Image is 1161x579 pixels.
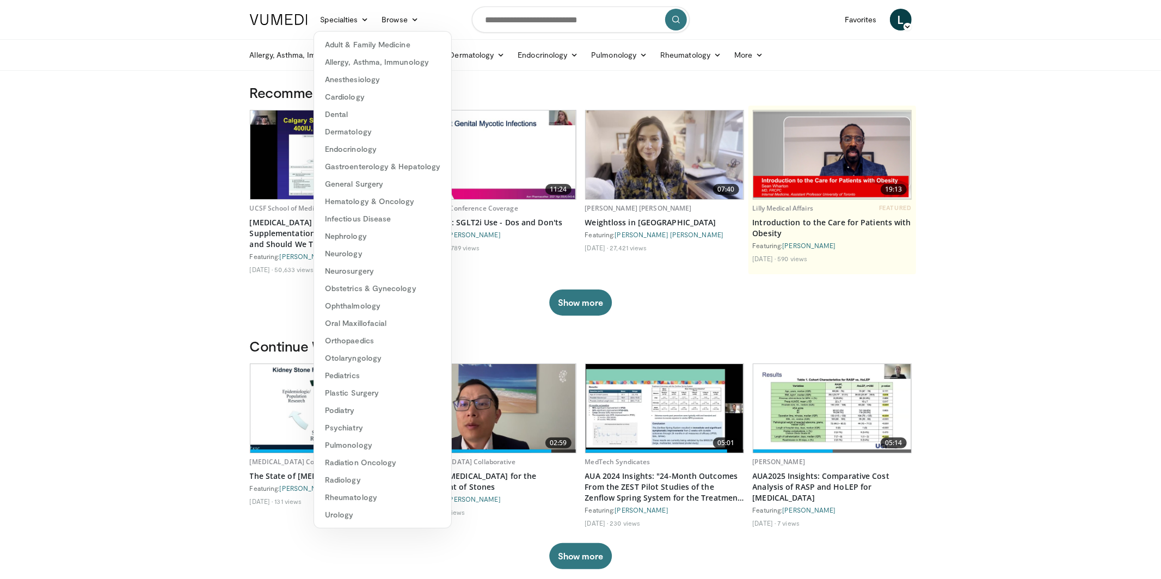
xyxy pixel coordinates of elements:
[314,9,376,30] a: Specialties
[713,438,739,448] span: 05:01
[447,495,501,503] a: [PERSON_NAME]
[783,242,836,249] a: [PERSON_NAME]
[881,438,907,448] span: 05:14
[654,44,728,66] a: Rheumatology
[314,332,451,349] a: Orthopaedics
[585,217,744,228] a: Weightloss in [GEOGRAPHIC_DATA]
[586,364,744,453] a: 05:01
[314,262,451,280] a: Neurosurgery
[753,254,776,263] li: [DATE]
[545,184,572,195] span: 11:24
[314,297,451,315] a: Ophthalmology
[585,204,692,213] a: [PERSON_NAME] [PERSON_NAME]
[250,14,308,25] img: VuMedi Logo
[443,44,512,66] a: Dermatology
[250,252,409,261] div: Featuring:
[314,506,451,523] a: Urology
[418,110,576,199] img: 9258cdf1-0fbf-450b-845f-99397d12d24a.620x360_q85_upscale.jpg
[274,265,314,274] li: 50,633 views
[314,402,451,419] a: Podiatry
[615,506,668,514] a: [PERSON_NAME]
[314,367,451,384] a: Pediatrics
[314,140,451,158] a: Endocrinology
[545,438,572,448] span: 02:59
[314,471,451,489] a: Radiology
[314,210,451,227] a: Infectious Disease
[418,364,576,453] a: 02:59
[417,457,515,466] a: [MEDICAL_DATA] Collaborative
[585,471,744,503] a: AUA 2024 Insights: "24-Month Outcomes From the ZEST Pilot Studies of the Zenflow Spring System fo...
[375,9,425,30] a: Browse
[314,175,451,193] a: General Surgery
[585,519,609,527] li: [DATE]
[250,337,912,355] h3: Continue Watching
[753,110,911,199] a: 19:13
[753,241,912,250] div: Featuring:
[314,227,451,245] a: Nephrology
[549,289,612,316] button: Show more
[585,230,744,239] div: Featuring:
[447,231,501,238] a: [PERSON_NAME]
[728,44,770,66] a: More
[250,110,408,199] img: 4bb25b40-905e-443e-8e37-83f056f6e86e.620x360_q85_upscale.jpg
[890,9,912,30] a: L
[314,349,451,367] a: Otolaryngology
[586,110,744,199] a: 07:40
[838,9,883,30] a: Favorites
[442,508,465,516] li: 5 views
[610,519,640,527] li: 230 views
[585,243,609,252] li: [DATE]
[585,457,650,466] a: MedTech Syndicates
[418,364,576,453] img: 03d9ddb5-5892-4f6b-9850-77f328a9a78d.620x360_q85_upscale.jpg
[250,84,912,101] h3: Recommended for You
[586,110,744,199] img: 9983fed1-7565-45be-8934-aef1103ce6e2.620x360_q85_upscale.jpg
[777,519,800,527] li: 7 views
[250,364,408,453] img: 0d5c9c7f-53e2-4753-9725-3fd68cd4bae6.620x360_q85_upscale.jpg
[250,204,328,213] a: UCSF School of Medicine
[511,44,585,66] a: Endocrinology
[472,7,690,33] input: Search topics, interventions
[280,252,333,260] a: [PERSON_NAME]
[314,158,451,175] a: Gastroenterology & Hepatology
[585,44,654,66] a: Pulmonology
[314,88,451,106] a: Cardiology
[753,217,912,239] a: Introduction to the Care for Patients with Obesity
[417,495,576,503] div: Featuring:
[777,254,807,263] li: 590 views
[586,364,744,453] img: 6a842534-de94-44c8-9c3b-cb59cf16d41e.620x360_q85_upscale.jpg
[549,543,612,569] button: Show more
[417,204,518,213] a: ACC 2023 Conference Coverage
[753,112,911,198] img: acc2e291-ced4-4dd5-b17b-d06994da28f3.png.620x360_q85_upscale.png
[314,71,451,88] a: Anesthesiology
[417,230,576,239] div: Featuring:
[753,364,911,453] a: 05:14
[314,106,451,123] a: Dental
[250,364,408,453] a: 06:08
[753,506,912,514] div: Featuring:
[314,384,451,402] a: Plastic Surgery
[314,280,451,297] a: Obstetrics & Gynecology
[753,204,814,213] a: Lilly Medical Affairs
[250,484,409,492] div: Featuring:
[314,454,451,471] a: Radiation Oncology
[881,184,907,195] span: 19:13
[783,506,836,514] a: [PERSON_NAME]
[274,497,302,506] li: 131 views
[585,506,744,514] div: Featuring:
[314,31,452,528] div: Specialties
[250,217,409,250] a: [MEDICAL_DATA] and its Supplementation: Where is the Evidence and Should We Treat?
[250,497,273,506] li: [DATE]
[250,110,408,199] a: 31:29
[314,193,451,210] a: Hematology & Oncology
[250,471,409,482] a: The State of [MEDICAL_DATA] Research
[314,36,451,53] a: Adult & Family Medicine
[713,184,739,195] span: 07:40
[753,364,911,453] img: 29a10730-fea3-4482-bb82-929040d81d12.620x360_q85_upscale.jpg
[417,217,576,228] a: ACC 2023: SGLT2i Use - Dos and Don'ts
[418,110,576,199] a: 11:24
[314,489,451,506] a: Rheumatology
[314,245,451,262] a: Neurology
[314,123,451,140] a: Dermatology
[753,471,912,503] a: AUA2025 Insights: Comparative Cost Analysis of RASP and HoLEP for [MEDICAL_DATA]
